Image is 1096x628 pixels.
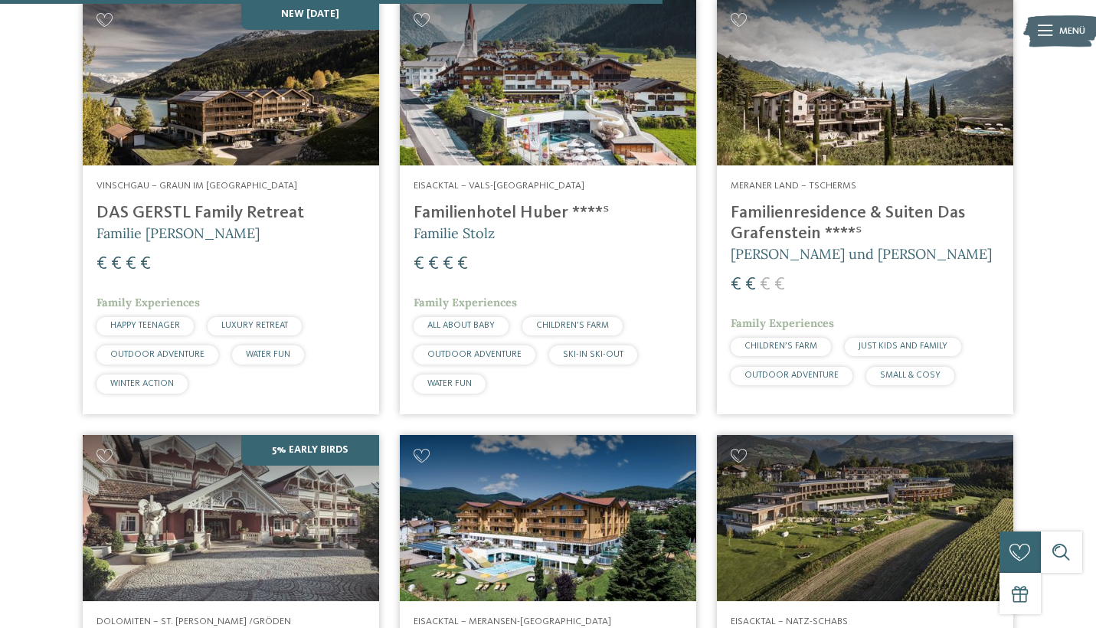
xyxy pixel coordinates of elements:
span: SMALL & COSY [880,371,941,380]
span: ALL ABOUT BABY [427,321,495,330]
span: € [760,276,770,294]
span: JUST KIDS AND FAMILY [859,342,947,351]
span: HAPPY TEENAGER [110,321,180,330]
h4: Familienhotel Huber ****ˢ [414,203,682,224]
img: Family Home Alpenhof **** [400,435,696,602]
span: € [774,276,785,294]
span: € [126,255,136,273]
span: € [97,255,107,273]
span: € [414,255,424,273]
span: OUTDOOR ADVENTURE [744,371,839,380]
span: [PERSON_NAME] und [PERSON_NAME] [731,245,992,263]
span: OUTDOOR ADVENTURE [427,350,522,359]
img: Family Spa Grand Hotel Cavallino Bianco ****ˢ [83,435,379,602]
span: Vinschgau – Graun im [GEOGRAPHIC_DATA] [97,181,297,191]
span: Family Experiences [731,316,834,330]
span: WATER FUN [427,379,472,388]
span: € [443,255,453,273]
span: € [745,276,756,294]
span: WINTER ACTION [110,379,174,388]
span: Dolomiten – St. [PERSON_NAME] /Gröden [97,617,291,626]
span: OUTDOOR ADVENTURE [110,350,204,359]
span: € [111,255,122,273]
span: Eisacktal – Vals-[GEOGRAPHIC_DATA] [414,181,584,191]
span: Familie [PERSON_NAME] [97,224,260,242]
span: Meraner Land – Tscherms [731,181,856,191]
span: € [731,276,741,294]
span: CHILDREN’S FARM [744,342,817,351]
span: Eisacktal – Natz-Schabs [731,617,848,626]
img: Familienhotels gesucht? Hier findet ihr die besten! [717,435,1013,602]
span: Eisacktal – Meransen-[GEOGRAPHIC_DATA] [414,617,611,626]
h4: DAS GERSTL Family Retreat [97,203,365,224]
span: € [457,255,468,273]
span: CHILDREN’S FARM [536,321,609,330]
span: € [140,255,151,273]
span: LUXURY RETREAT [221,321,288,330]
span: Family Experiences [414,296,517,309]
h4: Familienresidence & Suiten Das Grafenstein ****ˢ [731,203,999,244]
span: Family Experiences [97,296,200,309]
span: WATER FUN [246,350,290,359]
span: Familie Stolz [414,224,495,242]
span: € [428,255,439,273]
span: SKI-IN SKI-OUT [563,350,623,359]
